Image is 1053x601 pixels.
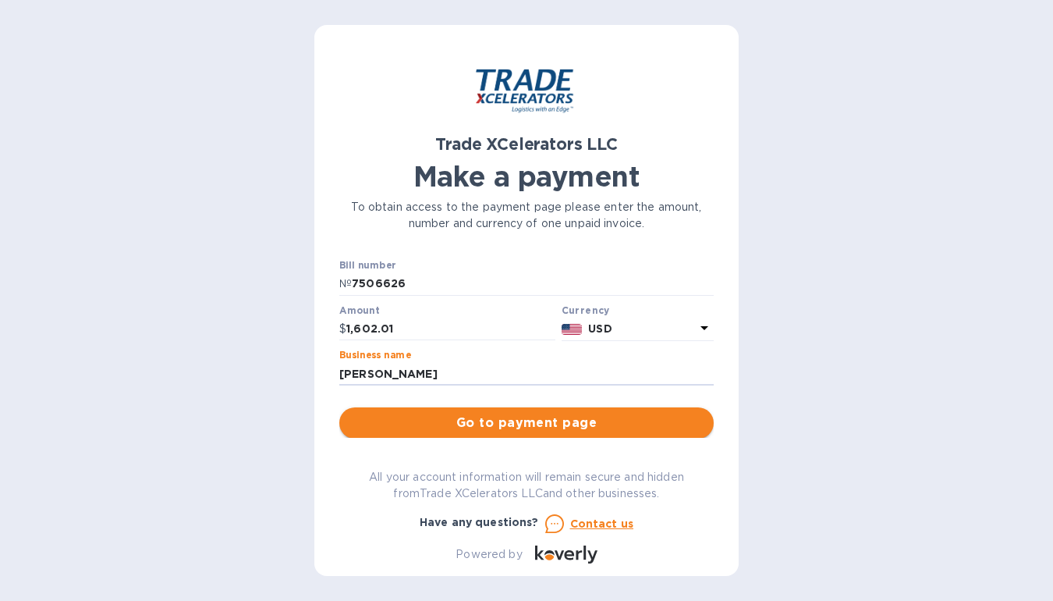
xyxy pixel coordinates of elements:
[339,261,395,271] label: Bill number
[456,546,522,563] p: Powered by
[352,414,701,432] span: Go to payment page
[339,351,411,361] label: Business name
[339,160,714,193] h1: Make a payment
[339,469,714,502] p: All your account information will remain secure and hidden from Trade XCelerators LLC and other b...
[562,324,583,335] img: USD
[339,306,379,315] label: Amount
[339,407,714,439] button: Go to payment page
[339,276,352,292] p: №
[339,362,714,386] input: Enter business name
[588,322,612,335] b: USD
[420,516,539,528] b: Have any questions?
[570,517,634,530] u: Contact us
[339,199,714,232] p: To obtain access to the payment page please enter the amount, number and currency of one unpaid i...
[346,318,555,341] input: 0.00
[339,321,346,337] p: $
[352,272,714,296] input: Enter bill number
[562,304,610,316] b: Currency
[435,134,617,154] b: Trade XCelerators LLC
